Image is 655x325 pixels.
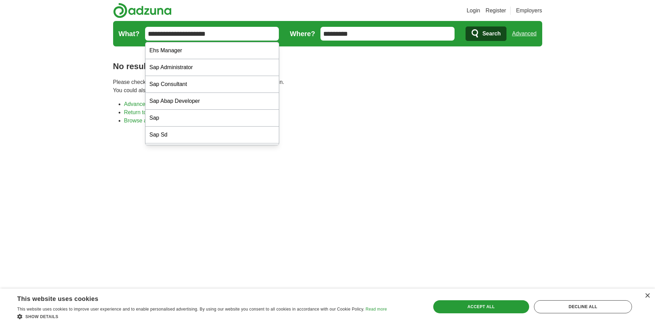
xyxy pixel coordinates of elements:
[124,109,223,115] a: Return to the home page and start again
[25,314,58,319] span: Show details
[466,26,506,41] button: Search
[113,3,172,18] img: Adzuna logo
[113,78,542,95] p: Please check your spelling or enter another search term and try again. You could also try one of ...
[119,29,140,39] label: What?
[645,293,650,299] div: Close
[17,293,370,303] div: This website uses cookies
[124,118,263,123] a: Browse all live results across the [GEOGRAPHIC_DATA]
[467,7,480,15] a: Login
[113,130,542,311] iframe: Ads by Google
[365,307,387,312] a: Read more, opens a new window
[512,27,536,41] a: Advanced
[433,300,529,313] div: Accept all
[482,27,501,41] span: Search
[516,7,542,15] a: Employers
[17,313,387,320] div: Show details
[124,101,167,107] a: Advanced search
[145,143,279,160] div: Sap Finance
[290,29,315,39] label: Where?
[17,307,364,312] span: This website uses cookies to improve user experience and to enable personalised advertising. By u...
[534,300,632,313] div: Decline all
[485,7,506,15] a: Register
[113,60,542,73] h1: No results found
